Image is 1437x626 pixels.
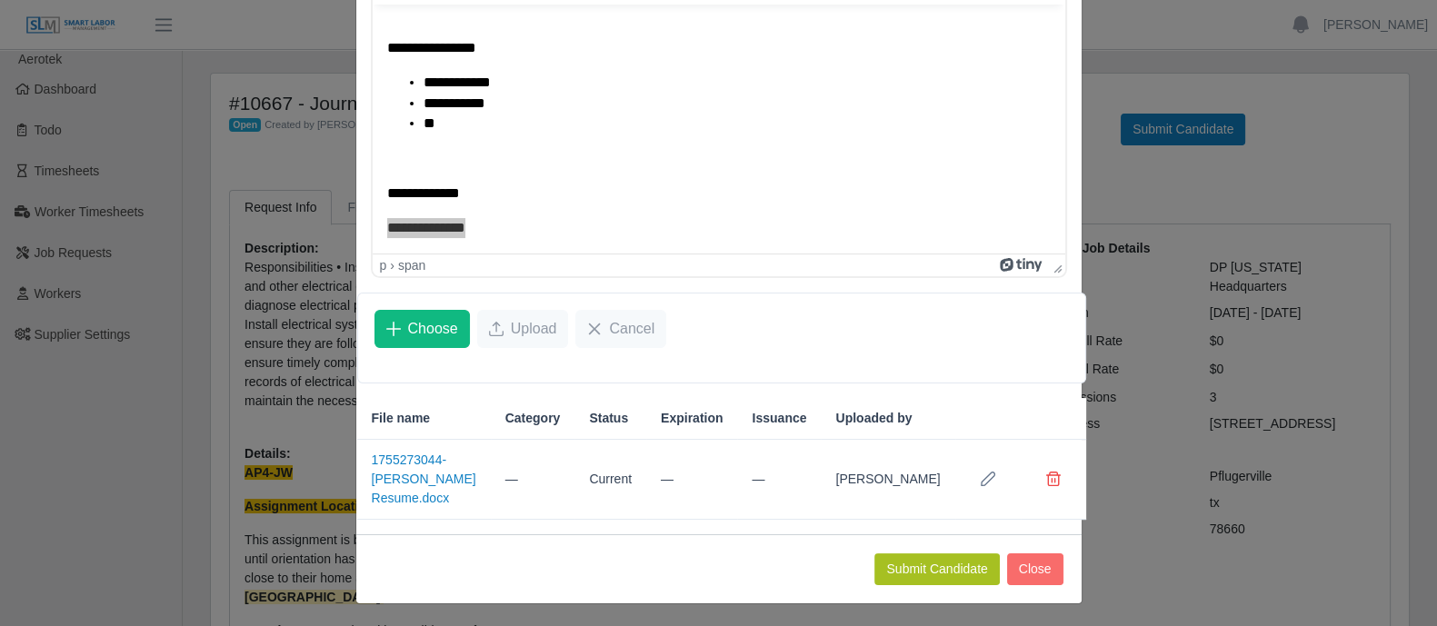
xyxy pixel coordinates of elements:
[373,5,1065,253] iframe: Rich Text Area
[1007,553,1063,585] button: Close
[752,409,806,428] span: Issuance
[821,440,954,520] td: [PERSON_NAME]
[408,318,458,340] span: Choose
[661,409,723,428] span: Expiration
[1035,461,1072,497] button: Delete file
[398,258,425,273] div: span
[511,318,557,340] span: Upload
[970,461,1006,497] button: Row Edit
[874,553,999,585] button: Submit Candidate
[491,440,575,520] td: —
[477,310,569,348] button: Upload
[505,409,561,428] span: Category
[374,310,470,348] button: Choose
[609,318,654,340] span: Cancel
[390,258,394,273] div: ›
[737,440,821,520] td: —
[574,440,646,520] td: Current
[589,409,628,428] span: Status
[835,409,912,428] span: Uploaded by
[372,452,476,505] a: 1755273044-[PERSON_NAME] Resume.docx
[575,310,666,348] button: Cancel
[380,258,387,273] div: p
[372,409,431,428] span: File name
[1046,254,1065,276] div: Press the Up and Down arrow keys to resize the editor.
[646,440,737,520] td: —
[1000,258,1045,273] a: Powered by Tiny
